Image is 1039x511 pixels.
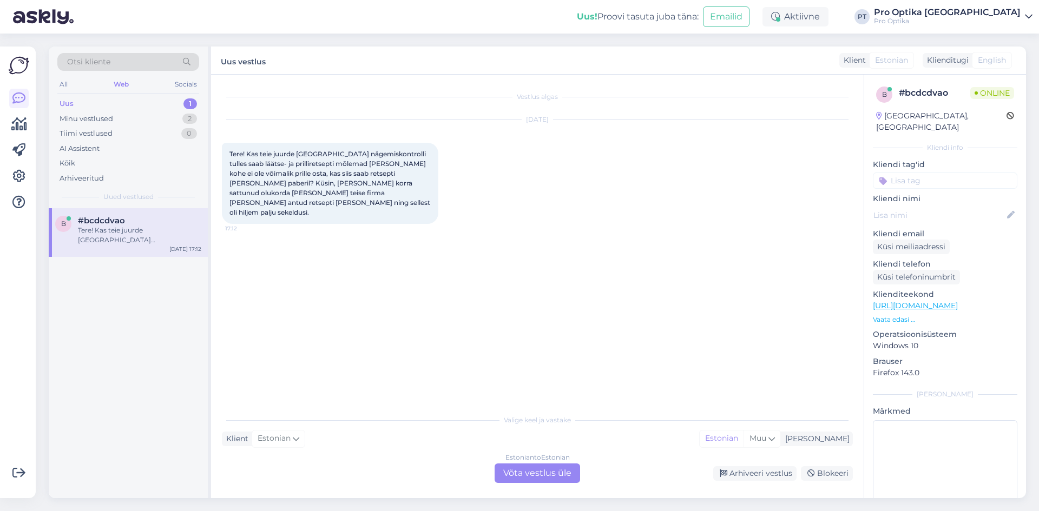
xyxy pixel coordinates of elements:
[923,55,969,66] div: Klienditugi
[60,98,74,109] div: Uus
[577,10,699,23] div: Proovi tasuta juba täna:
[703,6,749,27] button: Emailid
[873,356,1017,367] p: Brauser
[873,289,1017,300] p: Klienditeekond
[60,114,113,124] div: Minu vestlused
[60,128,113,139] div: Tiimi vestlused
[57,77,70,91] div: All
[882,90,887,98] span: b
[873,143,1017,152] div: Kliendi info
[873,228,1017,240] p: Kliendi email
[78,216,125,225] span: #bcdcdvao
[183,98,197,109] div: 1
[222,415,853,425] div: Valige keel ja vastake
[577,11,597,22] b: Uus!
[839,55,866,66] div: Klient
[762,7,828,26] div: Aktiivne
[873,389,1017,399] div: [PERSON_NAME]
[899,87,970,99] div: # bcdcdvao
[873,159,1017,170] p: Kliendi tag'id
[873,406,1017,417] p: Märkmed
[801,466,853,481] div: Blokeeri
[222,92,853,102] div: Vestlus algas
[60,143,100,154] div: AI Assistent
[229,150,432,216] span: Tere! Kas teie juurde [GEOGRAPHIC_DATA] nägemiskontrolli tulles saab läätse- ja prilliretsepti mõ...
[873,315,1017,324] p: Vaata edasi ...
[60,173,104,184] div: Arhiveeritud
[182,114,197,124] div: 2
[713,466,797,481] div: Arhiveeri vestlus
[258,433,291,444] span: Estonian
[854,9,870,24] div: PT
[495,463,580,483] div: Võta vestlus üle
[78,225,201,245] div: Tere! Kas teie juurde [GEOGRAPHIC_DATA] nägemiskontrolli tulles saab läätse- ja prilliretsepti mõ...
[970,87,1014,99] span: Online
[873,367,1017,379] p: Firefox 143.0
[978,55,1006,66] span: English
[221,53,266,68] label: Uus vestlus
[875,55,908,66] span: Estonian
[873,209,1005,221] input: Lisa nimi
[876,110,1007,133] div: [GEOGRAPHIC_DATA], [GEOGRAPHIC_DATA]
[873,240,950,254] div: Küsi meiliaadressi
[700,430,744,447] div: Estonian
[873,329,1017,340] p: Operatsioonisüsteem
[873,172,1017,189] input: Lisa tag
[103,192,154,202] span: Uued vestlused
[181,128,197,139] div: 0
[505,453,570,462] div: Estonian to Estonian
[9,55,29,76] img: Askly Logo
[225,224,266,233] span: 17:12
[749,433,766,443] span: Muu
[874,8,1033,25] a: Pro Optika [GEOGRAPHIC_DATA]Pro Optika
[169,245,201,253] div: [DATE] 17:12
[60,158,75,169] div: Kõik
[873,340,1017,351] p: Windows 10
[873,193,1017,204] p: Kliendi nimi
[874,17,1021,25] div: Pro Optika
[781,433,850,444] div: [PERSON_NAME]
[873,258,1017,270] p: Kliendi telefon
[874,8,1021,17] div: Pro Optika [GEOGRAPHIC_DATA]
[222,433,248,444] div: Klient
[67,56,110,68] span: Otsi kliente
[873,270,960,284] div: Küsi telefoninumbrit
[61,220,66,228] span: b
[873,301,958,310] a: [URL][DOMAIN_NAME]
[222,115,853,124] div: [DATE]
[111,77,131,91] div: Web
[173,77,199,91] div: Socials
